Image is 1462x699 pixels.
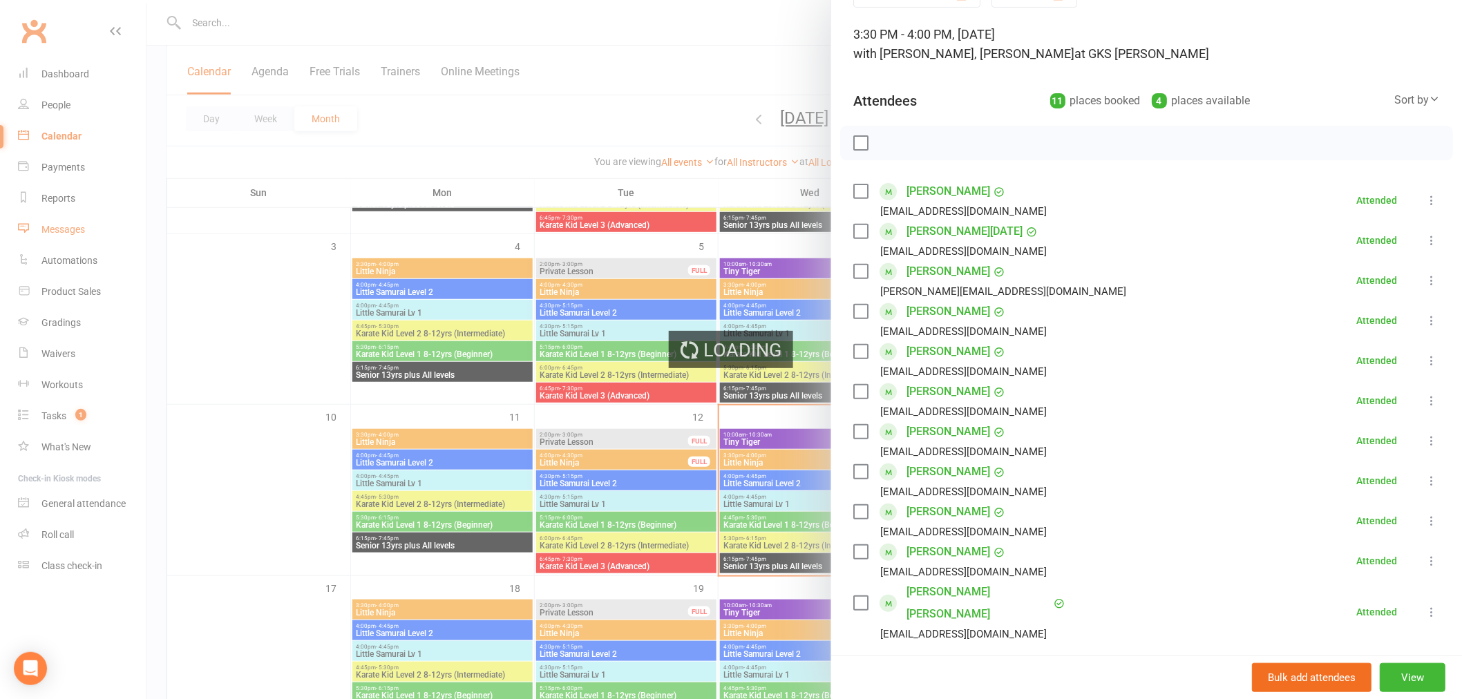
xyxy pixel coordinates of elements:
[1356,476,1397,486] div: Attended
[1356,516,1397,526] div: Attended
[880,523,1047,541] div: [EMAIL_ADDRESS][DOMAIN_NAME]
[906,180,990,202] a: [PERSON_NAME]
[906,220,1023,242] a: [PERSON_NAME][DATE]
[14,652,47,685] div: Open Intercom Messenger
[906,541,990,563] a: [PERSON_NAME]
[853,25,1440,64] div: 3:30 PM - 4:00 PM, [DATE]
[880,242,1047,260] div: [EMAIL_ADDRESS][DOMAIN_NAME]
[1356,356,1397,365] div: Attended
[880,403,1047,421] div: [EMAIL_ADDRESS][DOMAIN_NAME]
[1050,93,1065,108] div: 11
[906,421,990,443] a: [PERSON_NAME]
[906,341,990,363] a: [PERSON_NAME]
[880,323,1047,341] div: [EMAIL_ADDRESS][DOMAIN_NAME]
[853,46,1074,61] span: with [PERSON_NAME], [PERSON_NAME]
[906,300,990,323] a: [PERSON_NAME]
[1152,91,1251,111] div: places available
[1356,607,1397,617] div: Attended
[880,625,1047,643] div: [EMAIL_ADDRESS][DOMAIN_NAME]
[1356,396,1397,405] div: Attended
[1152,93,1167,108] div: 4
[1252,663,1371,692] button: Bulk add attendees
[880,483,1047,501] div: [EMAIL_ADDRESS][DOMAIN_NAME]
[906,581,1050,625] a: [PERSON_NAME] [PERSON_NAME]
[1050,91,1141,111] div: places booked
[1356,195,1397,205] div: Attended
[880,363,1047,381] div: [EMAIL_ADDRESS][DOMAIN_NAME]
[1356,236,1397,245] div: Attended
[906,501,990,523] a: [PERSON_NAME]
[906,260,990,283] a: [PERSON_NAME]
[906,381,990,403] a: [PERSON_NAME]
[906,461,990,483] a: [PERSON_NAME]
[1074,46,1209,61] span: at GKS [PERSON_NAME]
[880,202,1047,220] div: [EMAIL_ADDRESS][DOMAIN_NAME]
[1356,316,1397,325] div: Attended
[1380,663,1445,692] button: View
[880,563,1047,581] div: [EMAIL_ADDRESS][DOMAIN_NAME]
[880,443,1047,461] div: [EMAIL_ADDRESS][DOMAIN_NAME]
[1356,276,1397,285] div: Attended
[1356,436,1397,446] div: Attended
[853,91,917,111] div: Attendees
[880,283,1126,300] div: [PERSON_NAME][EMAIL_ADDRESS][DOMAIN_NAME]
[1356,556,1397,566] div: Attended
[1394,91,1440,109] div: Sort by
